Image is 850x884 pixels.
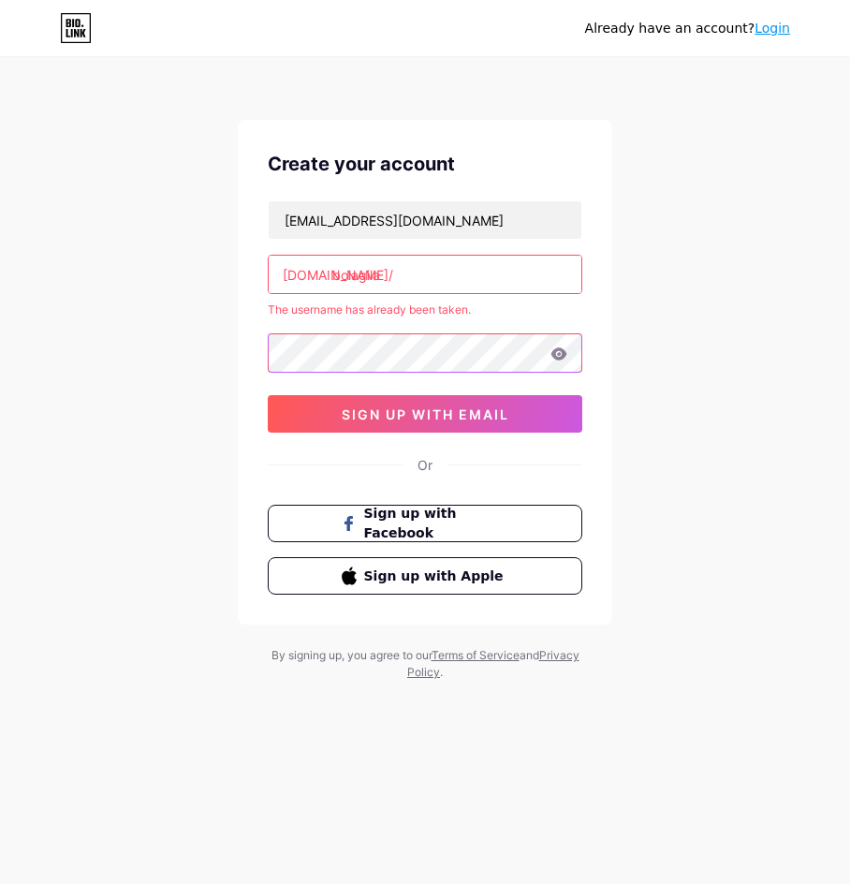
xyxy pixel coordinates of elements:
input: username [269,256,581,293]
span: Sign up with Facebook [364,504,509,543]
a: Terms of Service [432,648,520,662]
span: sign up with email [342,406,509,422]
button: Sign up with Facebook [268,505,582,542]
div: Create your account [268,150,582,178]
span: Sign up with Apple [364,567,509,586]
div: Or [418,455,432,475]
input: Email [269,201,581,239]
div: The username has already been taken. [268,302,582,318]
div: Already have an account? [585,19,790,38]
div: [DOMAIN_NAME]/ [283,265,393,285]
a: Login [755,21,790,36]
div: By signing up, you agree to our and . [266,647,584,681]
button: sign up with email [268,395,582,433]
button: Sign up with Apple [268,557,582,595]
